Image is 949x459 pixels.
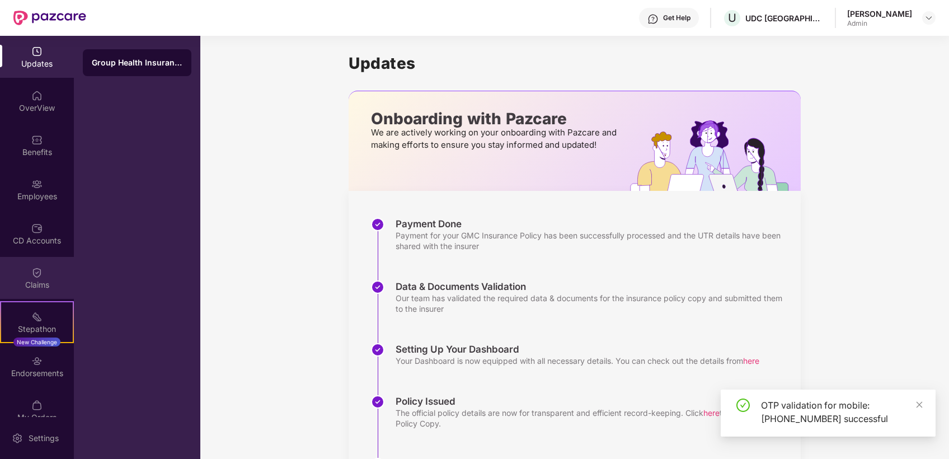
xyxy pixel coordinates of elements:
[396,395,790,408] div: Policy Issued
[371,114,620,124] p: Onboarding with Pazcare
[31,267,43,278] img: svg+xml;base64,PHN2ZyBpZD0iQ2xhaW0iIHhtbG5zPSJodHRwOi8vd3d3LnczLm9yZy8yMDAwL3N2ZyIgd2lkdGg9IjIwIi...
[31,311,43,322] img: svg+xml;base64,PHN2ZyB4bWxucz0iaHR0cDovL3d3dy53My5vcmcvMjAwMC9zdmciIHdpZHRoPSIyMSIgaGVpZ2h0PSIyMC...
[13,338,60,346] div: New Challenge
[396,408,790,429] div: The official policy details are now for transparent and efficient record-keeping. Click to downlo...
[371,127,620,151] p: We are actively working on your onboarding with Pazcare and making efforts to ensure you stay inf...
[630,120,801,191] img: hrOnboarding
[371,280,384,294] img: svg+xml;base64,PHN2ZyBpZD0iU3RlcC1Eb25lLTMyeDMyIiB4bWxucz0iaHR0cDovL3d3dy53My5vcmcvMjAwMC9zdmciIH...
[396,343,759,355] div: Setting Up Your Dashboard
[31,90,43,101] img: svg+xml;base64,PHN2ZyBpZD0iSG9tZSIgeG1sbnM9Imh0dHA6Ly93d3cudzMub3JnLzIwMDAvc3ZnIiB3aWR0aD0iMjAiIG...
[396,218,790,230] div: Payment Done
[12,433,23,444] img: svg+xml;base64,PHN2ZyBpZD0iU2V0dGluZy0yMHgyMCIgeG1sbnM9Imh0dHA6Ly93d3cudzMub3JnLzIwMDAvc3ZnIiB3aW...
[728,11,736,25] span: U
[31,46,43,57] img: svg+xml;base64,PHN2ZyBpZD0iVXBkYXRlZCIgeG1sbnM9Imh0dHA6Ly93d3cudzMub3JnLzIwMDAvc3ZnIiB3aWR0aD0iMj...
[349,54,801,73] h1: Updates
[745,13,824,24] div: UDC [GEOGRAPHIC_DATA]
[396,230,790,251] div: Payment for your GMC Insurance Policy has been successfully processed and the UTR details have be...
[31,223,43,234] img: svg+xml;base64,PHN2ZyBpZD0iQ0RfQWNjb3VudHMiIGRhdGEtbmFtZT0iQ0QgQWNjb3VudHMiIHhtbG5zPSJodHRwOi8vd3...
[663,13,690,22] div: Get Help
[371,343,384,357] img: svg+xml;base64,PHN2ZyBpZD0iU3RlcC1Eb25lLTMyeDMyIiB4bWxucz0iaHR0cDovL3d3dy53My5vcmcvMjAwMC9zdmciIH...
[13,11,86,25] img: New Pazcare Logo
[847,19,912,28] div: Admin
[371,395,384,409] img: svg+xml;base64,PHN2ZyBpZD0iU3RlcC1Eb25lLTMyeDMyIiB4bWxucz0iaHR0cDovL3d3dy53My5vcmcvMjAwMC9zdmciIH...
[647,13,659,25] img: svg+xml;base64,PHN2ZyBpZD0iSGVscC0zMngzMiIgeG1sbnM9Imh0dHA6Ly93d3cudzMub3JnLzIwMDAvc3ZnIiB3aWR0aD...
[396,355,759,366] div: Your Dashboard is now equipped with all necessary details. You can check out the details from
[743,356,759,366] span: here
[736,399,750,412] span: check-circle
[1,324,73,335] div: Stepathon
[31,400,43,411] img: svg+xml;base64,PHN2ZyBpZD0iTXlfT3JkZXJzIiBkYXRhLW5hbWU9Ik15IE9yZGVycyIgeG1sbnM9Imh0dHA6Ly93d3cudz...
[396,293,790,314] div: Our team has validated the required data & documents for the insurance policy copy and submitted ...
[761,399,922,425] div: OTP validation for mobile: [PHONE_NUMBER] successful
[25,433,62,444] div: Settings
[371,218,384,231] img: svg+xml;base64,PHN2ZyBpZD0iU3RlcC1Eb25lLTMyeDMyIiB4bWxucz0iaHR0cDovL3d3dy53My5vcmcvMjAwMC9zdmciIH...
[31,134,43,146] img: svg+xml;base64,PHN2ZyBpZD0iQmVuZWZpdHMiIHhtbG5zPSJodHRwOi8vd3d3LnczLm9yZy8yMDAwL3N2ZyIgd2lkdGg9Ij...
[31,179,43,190] img: svg+xml;base64,PHN2ZyBpZD0iRW1wbG95ZWVzIiB4bWxucz0iaHR0cDovL3d3dy53My5vcmcvMjAwMC9zdmciIHdpZHRoPS...
[92,57,182,68] div: Group Health Insurance
[847,8,912,19] div: [PERSON_NAME]
[924,13,933,22] img: svg+xml;base64,PHN2ZyBpZD0iRHJvcGRvd24tMzJ4MzIiIHhtbG5zPSJodHRwOi8vd3d3LnczLm9yZy8yMDAwL3N2ZyIgd2...
[703,408,720,418] span: here
[915,401,923,409] span: close
[31,355,43,367] img: svg+xml;base64,PHN2ZyBpZD0iRW5kb3JzZW1lbnRzIiB4bWxucz0iaHR0cDovL3d3dy53My5vcmcvMjAwMC9zdmciIHdpZH...
[396,280,790,293] div: Data & Documents Validation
